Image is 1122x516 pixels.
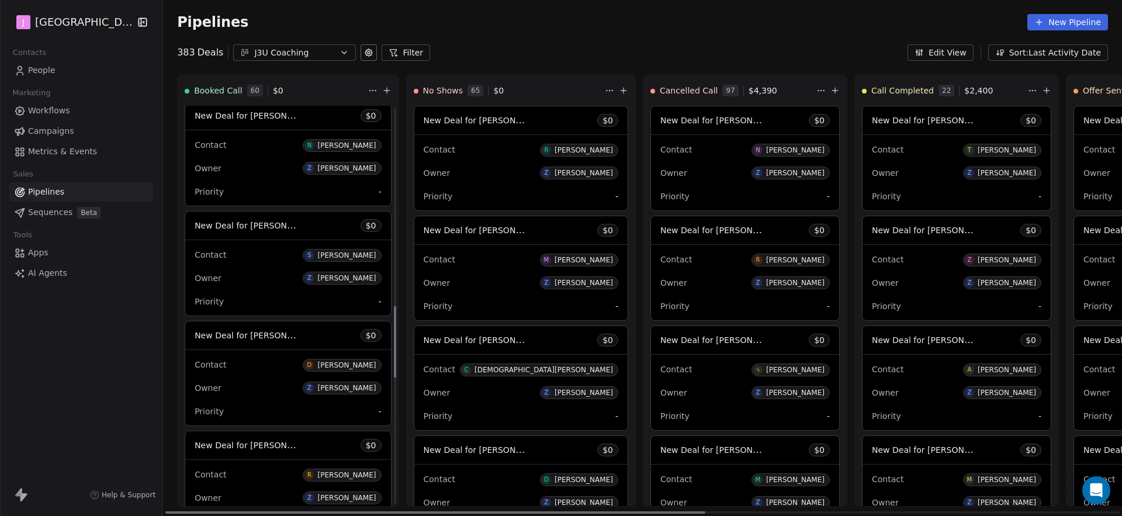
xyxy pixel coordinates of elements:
[814,115,825,126] span: $ 0
[9,182,153,202] a: Pipelines
[317,494,376,502] div: [PERSON_NAME]
[254,47,335,59] div: J3U Coaching
[9,243,153,262] a: Apps
[414,216,629,321] div: New Deal for [PERSON_NAME]$0ContactM[PERSON_NAME]OwnerZ[PERSON_NAME]Priority-
[978,169,1036,177] div: [PERSON_NAME]
[90,490,155,500] a: Help & Support
[660,192,690,201] span: Priority
[544,168,548,178] div: Z
[872,334,995,345] span: New Deal for [PERSON_NAME]
[317,141,376,150] div: [PERSON_NAME]
[814,224,825,236] span: $ 0
[722,85,738,96] span: 97
[978,279,1036,287] div: [PERSON_NAME]
[28,64,56,77] span: People
[1026,334,1036,346] span: $ 0
[307,273,311,283] div: Z
[28,206,72,219] span: Sequences
[766,389,825,397] div: [PERSON_NAME]
[978,146,1036,154] div: [PERSON_NAME]
[650,106,840,211] div: New Deal for [PERSON_NAME]$0ContactN[PERSON_NAME]OwnerZ[PERSON_NAME]Priority-
[195,187,224,196] span: Priority
[467,85,483,96] span: 65
[424,145,455,154] span: Contact
[195,360,226,369] span: Contact
[555,169,613,177] div: [PERSON_NAME]
[978,366,1036,374] div: [PERSON_NAME]
[28,105,70,117] span: Workflows
[317,164,376,172] div: [PERSON_NAME]
[1083,168,1110,178] span: Owner
[872,278,899,288] span: Owner
[756,168,760,178] div: Z
[555,256,613,264] div: [PERSON_NAME]
[872,302,901,311] span: Priority
[615,300,618,312] span: -
[660,388,687,397] span: Owner
[1083,388,1110,397] span: Owner
[967,498,971,507] div: Z
[317,471,376,479] div: [PERSON_NAME]
[307,361,312,370] div: D
[177,46,223,60] div: 383
[366,439,376,451] span: $ 0
[862,325,1051,431] div: New Deal for [PERSON_NAME]$0ContactA[PERSON_NAME]OwnerZ[PERSON_NAME]Priority-
[8,84,56,102] span: Marketing
[414,75,603,106] div: No Shows65$0
[378,186,381,198] span: -
[1083,302,1113,311] span: Priority
[555,498,613,507] div: [PERSON_NAME]
[1083,278,1110,288] span: Owner
[424,255,455,264] span: Contact
[378,296,381,307] span: -
[195,250,226,259] span: Contact
[194,85,242,96] span: Booked Call
[871,85,934,96] span: Call Completed
[544,388,548,397] div: Z
[978,256,1036,264] div: [PERSON_NAME]
[650,325,840,431] div: New Deal for [PERSON_NAME]$0Contactר[PERSON_NAME]OwnerZ[PERSON_NAME]Priority-
[827,300,830,312] span: -
[756,278,760,288] div: Z
[756,255,760,265] div: R
[872,475,903,484] span: Contact
[660,145,692,154] span: Contact
[964,85,993,96] span: $ 2,400
[555,389,613,397] div: [PERSON_NAME]
[1026,224,1036,236] span: $ 0
[424,411,453,421] span: Priority
[968,146,971,155] div: T
[555,476,613,484] div: [PERSON_NAME]
[475,366,613,374] div: [DEMOGRAPHIC_DATA][PERSON_NAME]
[650,75,814,106] div: Cancelled Call97$4,390
[908,44,974,61] button: Edit View
[872,388,899,397] span: Owner
[185,75,365,106] div: Booked Call60$0
[9,122,153,141] a: Campaigns
[1083,145,1115,154] span: Contact
[1083,475,1115,484] span: Contact
[766,498,825,507] div: [PERSON_NAME]
[872,192,901,201] span: Priority
[307,141,312,150] div: N
[544,278,548,288] div: Z
[602,224,613,236] span: $ 0
[424,278,451,288] span: Owner
[77,207,101,219] span: Beta
[660,365,692,374] span: Contact
[198,46,224,60] span: Deals
[872,365,903,374] span: Contact
[35,15,133,30] span: [GEOGRAPHIC_DATA]
[756,475,761,484] div: M
[660,255,692,264] span: Contact
[660,334,784,345] span: New Deal for [PERSON_NAME]
[967,475,972,484] div: M
[1083,411,1113,421] span: Priority
[967,388,971,397] div: Z
[756,498,760,507] div: Z
[102,490,155,500] span: Help & Support
[414,106,629,211] div: New Deal for [PERSON_NAME]$0ContactR[PERSON_NAME]OwnerZ[PERSON_NAME]Priority-
[967,255,971,265] div: Z
[317,274,376,282] div: [PERSON_NAME]
[1038,191,1041,202] span: -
